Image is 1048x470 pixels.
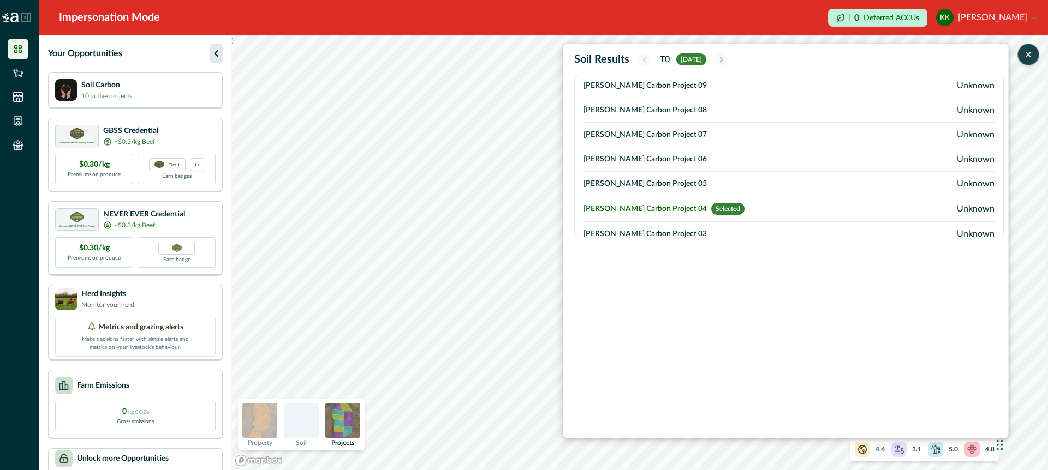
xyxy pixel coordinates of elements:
p: $0.30/kg [79,243,110,254]
p: Premiums on produce [68,254,121,262]
p: Earn badges [162,171,192,180]
p: +$0.3/kg Beef [114,220,155,230]
td: [PERSON_NAME] Carbon Project 09 [583,74,874,98]
p: GBSS Credential [103,125,158,137]
p: Greenham NEVER EVER Beef Program [59,225,95,227]
img: projects preview [325,403,360,438]
p: NEVER EVER Credential [103,209,185,220]
td: [PERSON_NAME] Carbon Project 07 [583,123,874,147]
td: Unknown [874,147,995,172]
p: 1+ [194,161,200,168]
p: 3.1 [912,444,921,454]
td: [PERSON_NAME] Carbon Project 03 [583,222,874,246]
div: Drag [997,429,1003,461]
div: Impersonation Mode [59,9,160,26]
p: Tier 1 [169,161,180,168]
button: Kate Kirk[PERSON_NAME] [936,4,1037,31]
div: more credentials avaialble [190,158,204,171]
td: Unknown [874,74,995,98]
td: Unknown [874,123,995,147]
p: 4.8 [985,444,995,454]
img: Greenham NEVER EVER certification badge [172,244,182,252]
p: Greenham Beef Sustainability Standard [59,142,94,144]
p: Soil [296,439,307,446]
p: Premiums on produce [68,171,121,179]
td: [PERSON_NAME] Carbon Project 06 [583,147,874,172]
td: [PERSON_NAME] Carbon Project 04 [583,196,874,222]
p: Soil Carbon [81,80,132,91]
p: Monitor your herd [81,300,134,310]
img: certification logo [70,212,84,222]
p: 4.6 [876,444,885,454]
p: Farm Emissions [77,380,129,391]
p: Unlock more Opportunities [77,453,169,465]
span: kg CO2e [128,409,149,415]
td: Unknown [874,222,995,246]
canvas: Map [231,35,1046,470]
td: Unknown [874,172,995,196]
p: Projects [331,439,354,446]
p: Earn badge [163,255,190,264]
iframe: Chat Widget [993,418,1048,470]
p: Property [248,439,272,446]
span: [DATE] [676,53,706,65]
p: Gross emissions [117,418,154,426]
p: 5.0 [949,444,958,454]
p: Metrics and grazing alerts [98,322,183,333]
p: 0 [854,14,859,22]
td: Unknown [874,98,995,123]
p: Herd Insights [81,288,134,300]
p: Deferred ACCUs [864,14,919,22]
p: Make decisions faster with simple alerts and metrics on your livestock’s behaviour. [81,333,190,352]
p: $0.30/kg [79,159,110,171]
p: 0 [122,406,149,418]
p: Your Opportunities [48,47,122,60]
img: certification logo [70,128,84,139]
span: Selected [711,203,745,215]
a: Mapbox logo [235,454,283,467]
td: [PERSON_NAME] Carbon Project 08 [583,98,874,123]
h2: Soil Results [574,53,629,66]
td: [PERSON_NAME] Carbon Project 05 [583,172,874,196]
img: Logo [2,13,19,22]
p: +$0.3/kg Beef [114,137,155,147]
p: T0 [660,53,670,66]
img: certification logo [154,161,164,168]
td: Unknown [874,196,995,222]
img: property preview [242,403,277,438]
p: 10 active projects [81,91,132,101]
